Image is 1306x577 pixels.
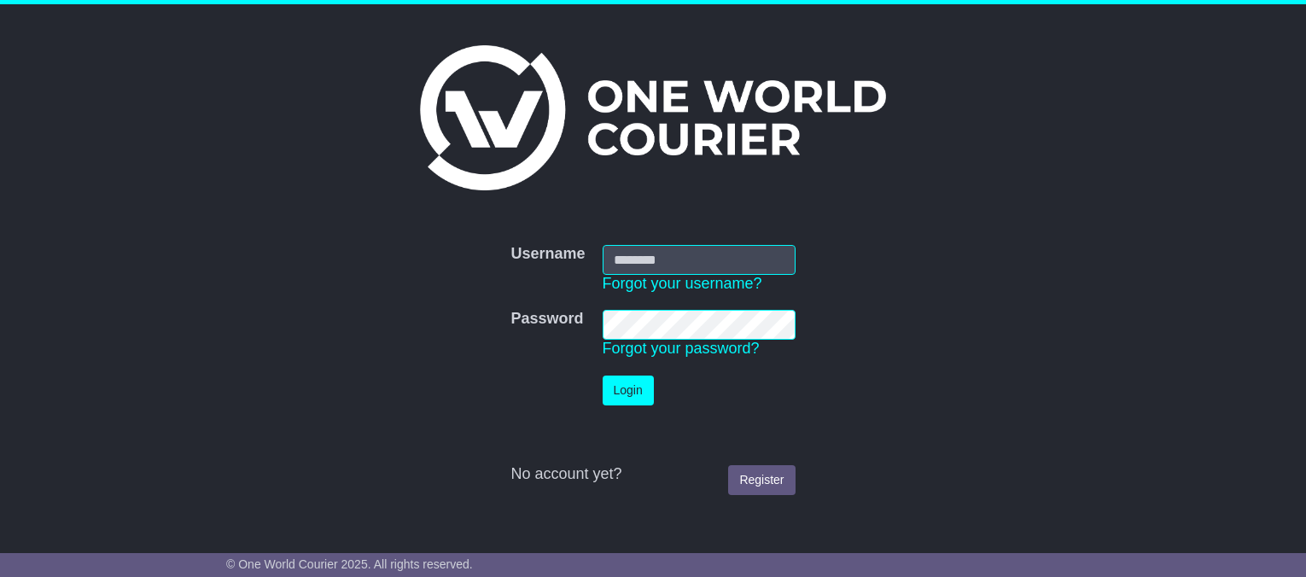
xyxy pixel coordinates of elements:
[510,245,585,264] label: Username
[226,557,473,571] span: © One World Courier 2025. All rights reserved.
[510,465,795,484] div: No account yet?
[603,376,654,405] button: Login
[603,275,762,292] a: Forgot your username?
[510,310,583,329] label: Password
[728,465,795,495] a: Register
[603,340,760,357] a: Forgot your password?
[420,45,886,190] img: One World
